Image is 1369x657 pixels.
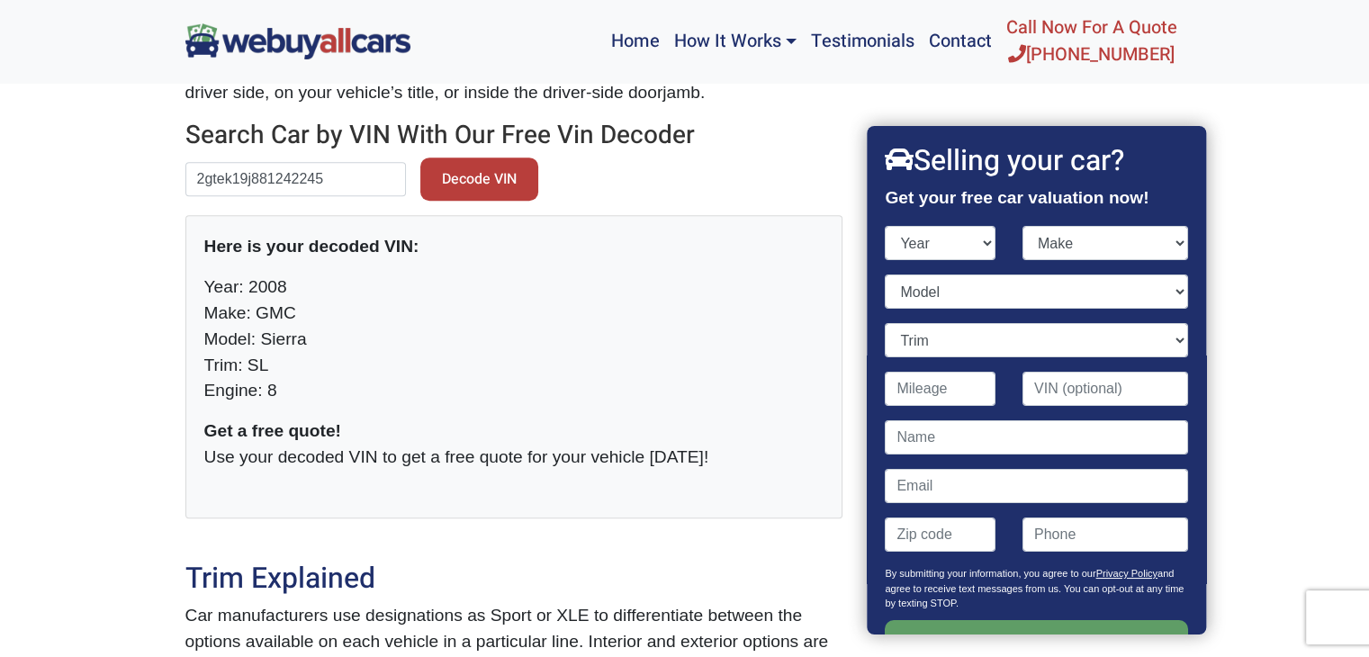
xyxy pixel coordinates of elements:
p: By submitting your information, you agree to our and agree to receive text messages from us. You ... [886,566,1188,620]
p: Use your decoded VIN to get a free quote for your vehicle [DATE]! [204,418,824,471]
p: Year: 2008 Make: GMC Model: Sierra Trim: SL Engine: 8 [204,274,824,404]
input: Mileage [886,372,996,406]
strong: Here is your decoded VIN: [204,237,419,256]
a: Home [604,7,666,76]
input: Name [886,420,1188,454]
strong: Get your free car valuation now! [886,188,1149,207]
img: We Buy All Cars in NJ logo [185,23,410,58]
input: Zip code [886,517,996,552]
h2: Selling your car? [886,144,1188,178]
a: How It Works [666,7,803,76]
a: Privacy Policy [1096,568,1157,579]
span: Trim Explained [185,557,375,599]
input: VIN (optional) [1022,372,1188,406]
strong: Get a free quote! [204,421,341,440]
button: Decode VIN [420,157,538,201]
h3: Search Car by VIN With Our Free Vin Decoder [185,121,842,151]
input: Phone [1022,517,1188,552]
a: Contact [922,7,999,76]
a: Call Now For A Quote[PHONE_NUMBER] [999,7,1184,76]
a: Testimonials [804,7,922,76]
input: Email [886,469,1188,503]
